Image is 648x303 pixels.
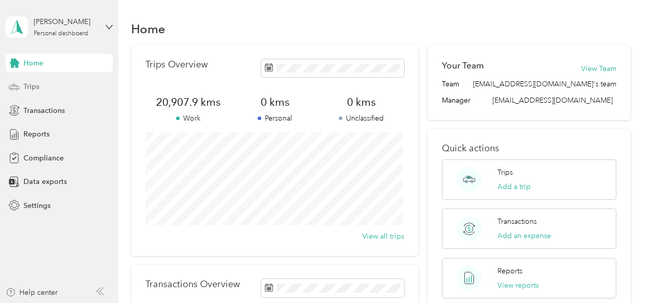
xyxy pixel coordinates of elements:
[442,143,616,154] p: Quick actions
[442,95,470,106] span: Manager
[34,16,97,27] div: [PERSON_NAME]
[581,63,616,74] button: View Team
[23,153,64,164] span: Compliance
[23,129,49,139] span: Reports
[145,113,232,124] p: Work
[497,280,539,291] button: View reports
[145,95,232,109] span: 20,907.9 kms
[362,231,404,242] button: View all trips
[6,287,58,298] button: Help center
[497,216,537,227] p: Transactions
[442,79,459,89] span: Team
[591,246,648,303] iframe: Everlance-gr Chat Button Frame
[497,181,531,192] button: Add a trip
[23,176,67,187] span: Data exports
[473,79,616,89] span: [EMAIL_ADDRESS][DOMAIN_NAME]'s team
[34,31,88,37] div: Personal dashboard
[497,167,513,178] p: Trips
[131,24,165,34] h1: Home
[23,105,65,116] span: Transactions
[23,58,43,68] span: Home
[497,266,522,276] p: Reports
[492,96,613,105] span: [EMAIL_ADDRESS][DOMAIN_NAME]
[232,113,318,124] p: Personal
[145,59,208,70] p: Trips Overview
[497,230,551,241] button: Add an expense
[23,200,51,211] span: Settings
[145,279,240,290] p: Transactions Overview
[318,95,404,109] span: 0 kms
[442,59,484,72] h2: Your Team
[318,113,404,124] p: Unclassified
[23,81,39,92] span: Trips
[232,95,318,109] span: 0 kms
